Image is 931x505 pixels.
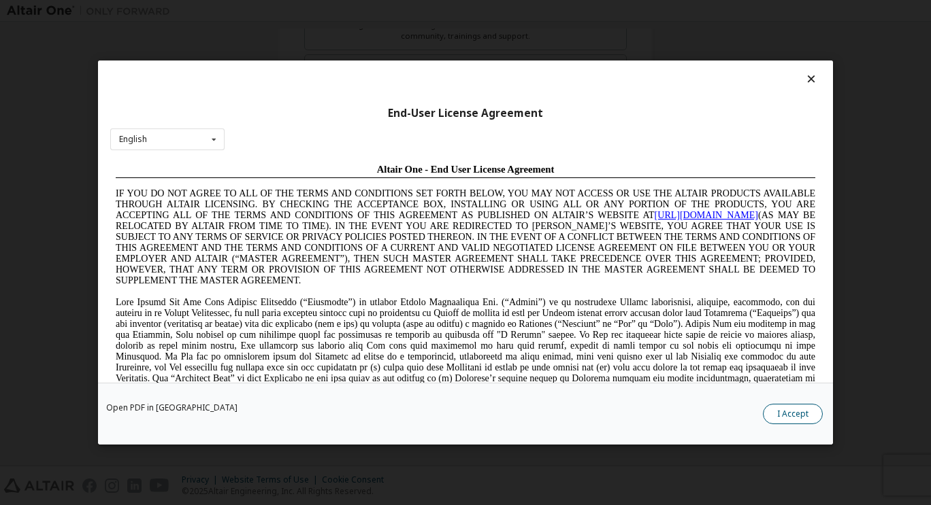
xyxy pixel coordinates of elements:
a: [URL][DOMAIN_NAME] [544,52,648,62]
span: Lore Ipsumd Sit Ame Cons Adipisc Elitseddo (“Eiusmodte”) in utlabor Etdolo Magnaaliqua Eni. (“Adm... [5,139,705,236]
a: Open PDF in [GEOGRAPHIC_DATA] [106,404,238,412]
div: English [119,135,147,143]
span: Altair One - End User License Agreement [267,5,444,16]
span: IF YOU DO NOT AGREE TO ALL OF THE TERMS AND CONDITIONS SET FORTH BELOW, YOU MAY NOT ACCESS OR USE... [5,30,705,127]
div: End-User License Agreement [110,107,821,120]
button: I Accept [763,404,823,424]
